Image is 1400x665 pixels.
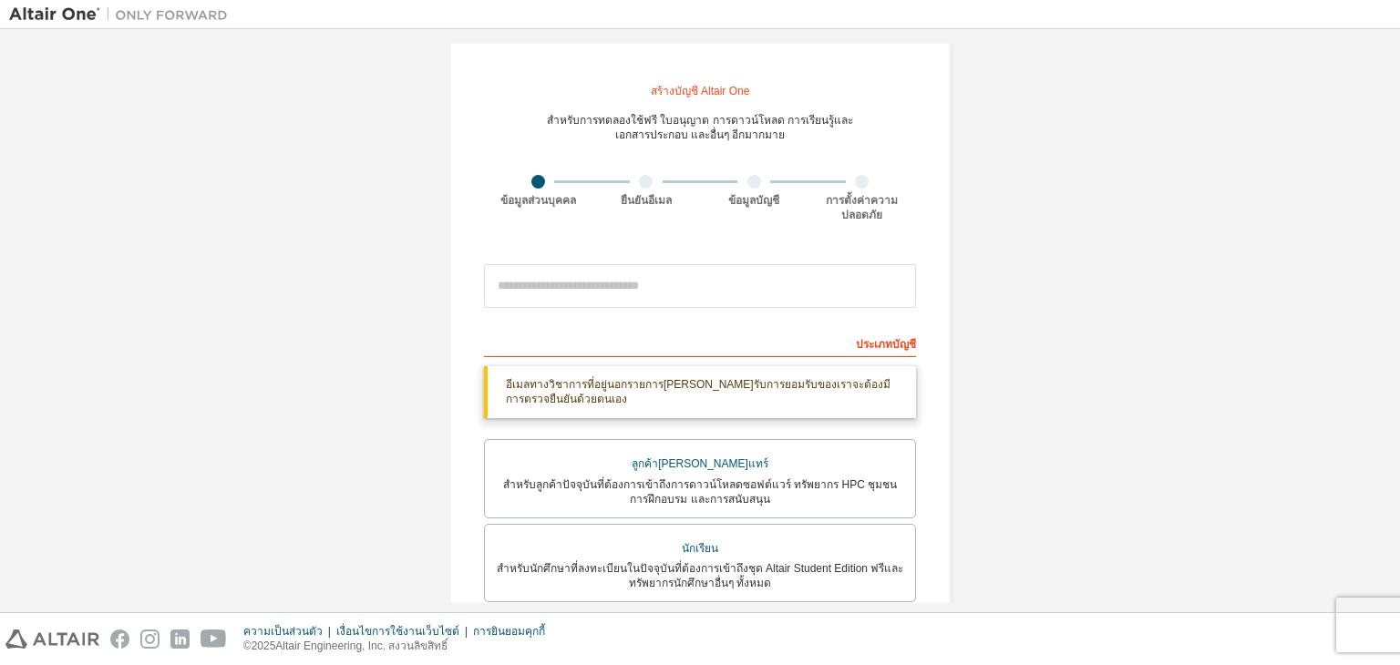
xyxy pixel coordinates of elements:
[632,457,768,470] font: ลูกค้า[PERSON_NAME]แทร์
[503,478,897,506] font: สำหรับลูกค้าปัจจุบันที่ต้องการเข้าถึงการดาวน์โหลดซอฟต์แวร์ ทรัพยากร HPC ชุมชน การฝึกอบรม และการสน...
[506,378,890,405] font: อีเมลทางวิชาการที่อยู่นอกรายการ[PERSON_NAME]รับการยอมรับของเราจะต้องมีการตรวจยืนยันด้วยตนเอง
[473,625,545,638] font: การยินยอมคุกกี้
[243,625,323,638] font: ความเป็นส่วนตัว
[243,639,252,652] font: ©
[252,639,276,652] font: 2025
[5,629,99,649] img: altair_logo.svg
[170,629,190,649] img: linkedin.svg
[9,5,237,24] img: อัลแตร์วัน
[140,629,160,649] img: instagram.svg
[336,625,459,638] font: เงื่อนไขการใช้งานเว็บไซต์
[110,629,129,649] img: facebook.svg
[615,128,786,141] font: เอกสารประกอบ และอื่นๆ อีกมากมาย
[547,114,853,127] font: สำหรับการทดลองใช้ฟรี ใบอนุญาต การดาวน์โหลด การเรียนรู้และ
[275,639,448,652] font: Altair Engineering, Inc. สงวนลิขสิทธิ์
[728,194,779,207] font: ข้อมูลบัญชี
[497,562,904,589] font: สำหรับนักศึกษาที่ลงทะเบียนในปัจจุบันที่ต้องการเข้าถึงชุด Altair Student Edition ฟรีและทรัพยากรนัก...
[856,338,916,351] font: ประเภทบัญชี
[651,85,750,97] font: สร้างบัญชี Altair One
[621,194,672,207] font: ยืนยันอีเมล
[500,194,576,207] font: ข้อมูลส่วนบุคคล
[826,194,898,221] font: การตั้งค่าความปลอดภัย
[682,542,718,555] font: นักเรียน
[201,629,227,649] img: youtube.svg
